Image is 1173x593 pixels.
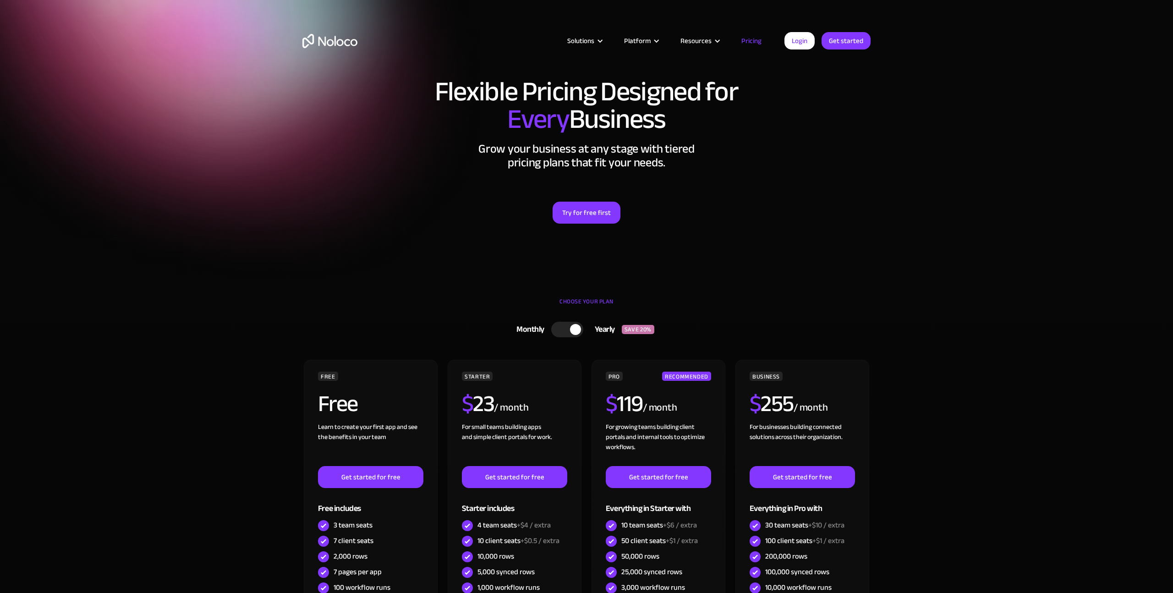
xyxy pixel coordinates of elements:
[334,551,367,561] div: 2,000 rows
[334,567,382,577] div: 7 pages per app
[462,392,494,415] h2: 23
[477,536,559,546] div: 10 client seats
[669,35,730,47] div: Resources
[765,551,807,561] div: 200,000 rows
[318,392,358,415] h2: Free
[765,520,844,530] div: 30 team seats
[730,35,773,47] a: Pricing
[462,372,493,381] div: STARTER
[606,488,711,518] div: Everything in Starter with
[462,488,567,518] div: Starter includes
[621,551,659,561] div: 50,000 rows
[794,401,828,415] div: / month
[621,536,698,546] div: 50 client seats
[606,422,711,466] div: For growing teams building client portals and internal tools to optimize workflows.
[302,142,871,170] h2: Grow your business at any stage with tiered pricing plans that fit your needs.
[567,35,594,47] div: Solutions
[750,382,761,425] span: $
[477,582,540,593] div: 1,000 workflow runs
[662,372,711,381] div: RECOMMENDED
[784,32,815,49] a: Login
[494,401,528,415] div: / month
[643,401,677,415] div: / month
[621,567,682,577] div: 25,000 synced rows
[624,35,651,47] div: Platform
[621,520,697,530] div: 10 team seats
[808,518,844,532] span: +$10 / extra
[462,382,473,425] span: $
[507,93,569,145] span: Every
[622,325,654,334] div: SAVE 20%
[812,534,844,548] span: +$1 / extra
[477,567,535,577] div: 5,000 synced rows
[750,372,783,381] div: BUSINESS
[477,551,514,561] div: 10,000 rows
[553,202,620,224] a: Try for free first
[750,488,855,518] div: Everything in Pro with
[302,78,871,133] h1: Flexible Pricing Designed for Business
[462,466,567,488] a: Get started for free
[613,35,669,47] div: Platform
[663,518,697,532] span: +$6 / extra
[521,534,559,548] span: +$0.5 / extra
[680,35,712,47] div: Resources
[606,466,711,488] a: Get started for free
[318,466,423,488] a: Get started for free
[621,582,685,593] div: 3,000 workflow runs
[334,536,373,546] div: 7 client seats
[750,392,794,415] h2: 255
[765,582,832,593] div: 10,000 workflow runs
[334,520,373,530] div: 3 team seats
[477,520,551,530] div: 4 team seats
[606,372,623,381] div: PRO
[750,466,855,488] a: Get started for free
[750,422,855,466] div: For businesses building connected solutions across their organization. ‍
[334,582,390,593] div: 100 workflow runs
[583,323,622,336] div: Yearly
[765,567,829,577] div: 100,000 synced rows
[462,422,567,466] div: For small teams building apps and simple client portals for work. ‍
[318,422,423,466] div: Learn to create your first app and see the benefits in your team ‍
[318,488,423,518] div: Free includes
[302,295,871,318] div: CHOOSE YOUR PLAN
[556,35,613,47] div: Solutions
[606,382,617,425] span: $
[318,372,338,381] div: FREE
[606,392,643,415] h2: 119
[765,536,844,546] div: 100 client seats
[302,34,357,48] a: home
[505,323,551,336] div: Monthly
[822,32,871,49] a: Get started
[517,518,551,532] span: +$4 / extra
[666,534,698,548] span: +$1 / extra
